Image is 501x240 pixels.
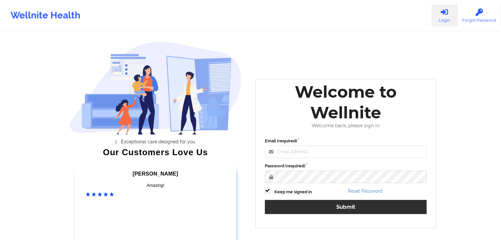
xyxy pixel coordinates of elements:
[86,182,225,189] div: Amazing!
[75,139,241,144] li: Exceptional care designed for you.
[265,200,427,214] button: Submit
[260,82,431,123] div: Welcome to Wellnite
[70,41,241,134] img: wellnite-auth-hero_200.c722682e.png
[348,188,382,194] a: Reset Password
[457,5,501,26] a: Forgot Password
[431,5,457,26] a: Login
[133,171,178,177] span: [PERSON_NAME]
[274,189,312,195] label: Keep me signed in
[265,138,427,144] label: Email (required)
[260,123,431,129] div: Welcome back, please sign in
[265,146,427,158] input: Email address
[265,163,427,169] label: Password (required)
[70,149,241,156] div: Our Customers Love Us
